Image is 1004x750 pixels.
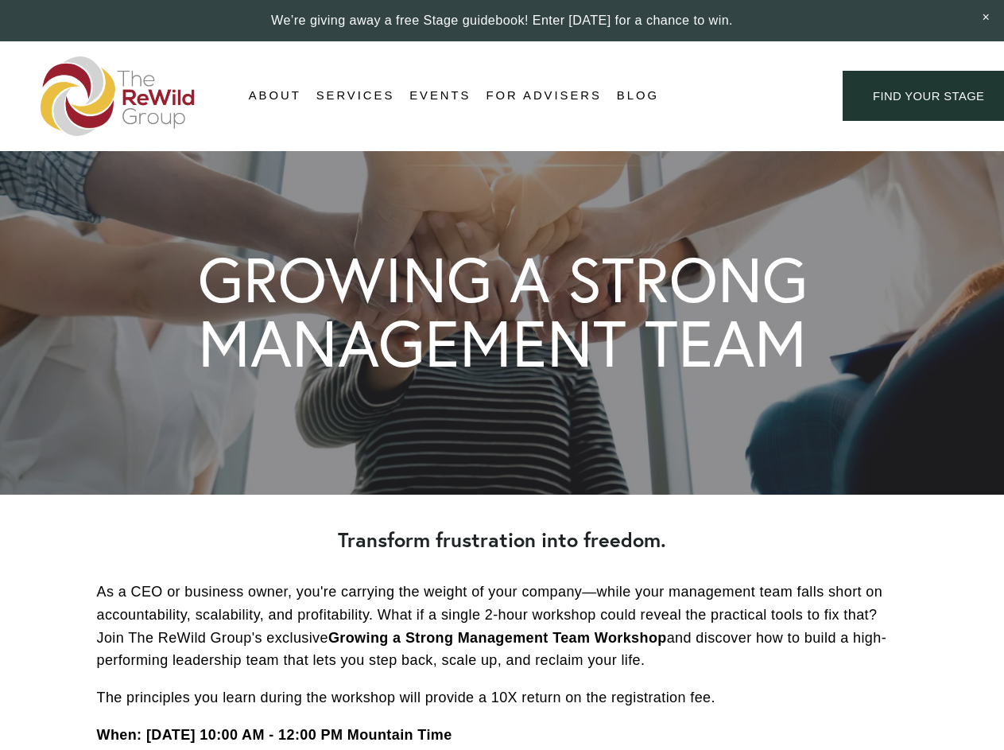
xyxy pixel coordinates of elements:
strong: When: [97,727,142,743]
strong: Transform frustration into freedom. [338,527,666,553]
p: As a CEO or business owner, you're carrying the weight of your company—while your management team... [97,581,908,672]
a: For Advisers [486,84,601,108]
p: The principles you learn during the workshop will provide a 10X return on the registration fee. [97,686,908,709]
a: folder dropdown [316,84,395,108]
a: folder dropdown [249,84,301,108]
a: Blog [617,84,659,108]
h1: GROWING A STRONG [198,248,808,311]
a: Events [409,84,471,108]
span: Services [316,85,395,107]
img: The ReWild Group [41,56,196,136]
span: About [249,85,301,107]
strong: Growing a Strong Management Team Workshop [328,630,667,646]
h1: MANAGEMENT TEAM [198,311,807,375]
